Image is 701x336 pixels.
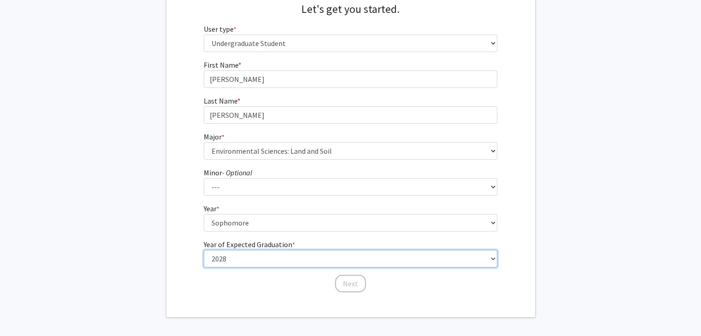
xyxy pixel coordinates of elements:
span: First Name [204,60,238,70]
label: Minor [204,167,252,178]
span: Last Name [204,96,237,105]
button: Next [335,275,366,292]
label: Year of Expected Graduation [204,239,295,250]
label: Major [204,131,224,142]
label: User type [204,23,236,35]
label: Year [204,203,219,214]
h4: Let's get you started. [204,3,497,16]
iframe: Chat [7,295,39,329]
i: - Optional [222,168,252,177]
